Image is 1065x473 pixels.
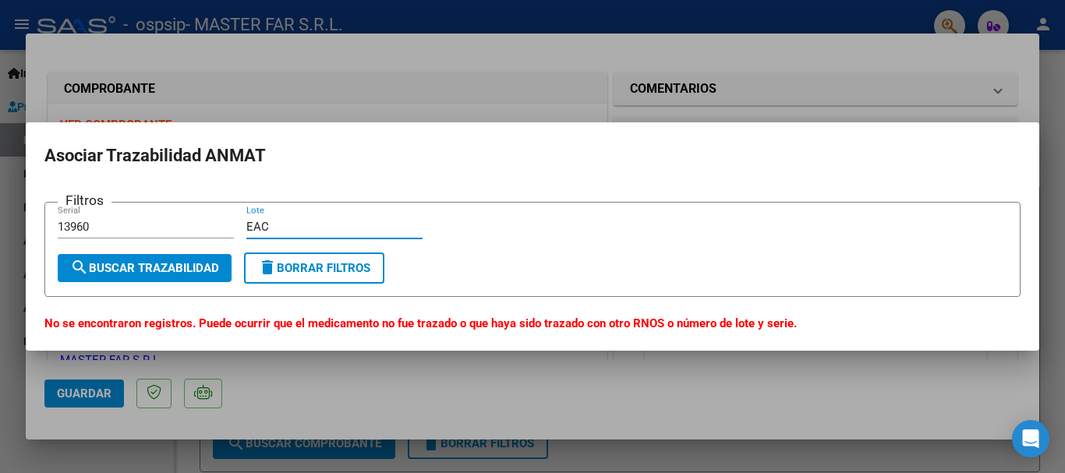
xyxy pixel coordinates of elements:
span: Buscar Trazabilidad [70,261,219,275]
h2: Asociar Trazabilidad ANMAT [44,141,1021,171]
div: Open Intercom Messenger [1012,420,1049,457]
mat-icon: search [70,258,89,277]
button: Buscar Trazabilidad [58,254,232,282]
button: Borrar Filtros [244,252,384,284]
span: Borrar Filtros [258,261,370,275]
mat-icon: delete [258,258,277,277]
h3: Filtros [58,190,111,210]
strong: No se encontraron registros. Puede ocurrir que el medicamento no fue trazado o que haya sido traz... [44,316,797,330]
